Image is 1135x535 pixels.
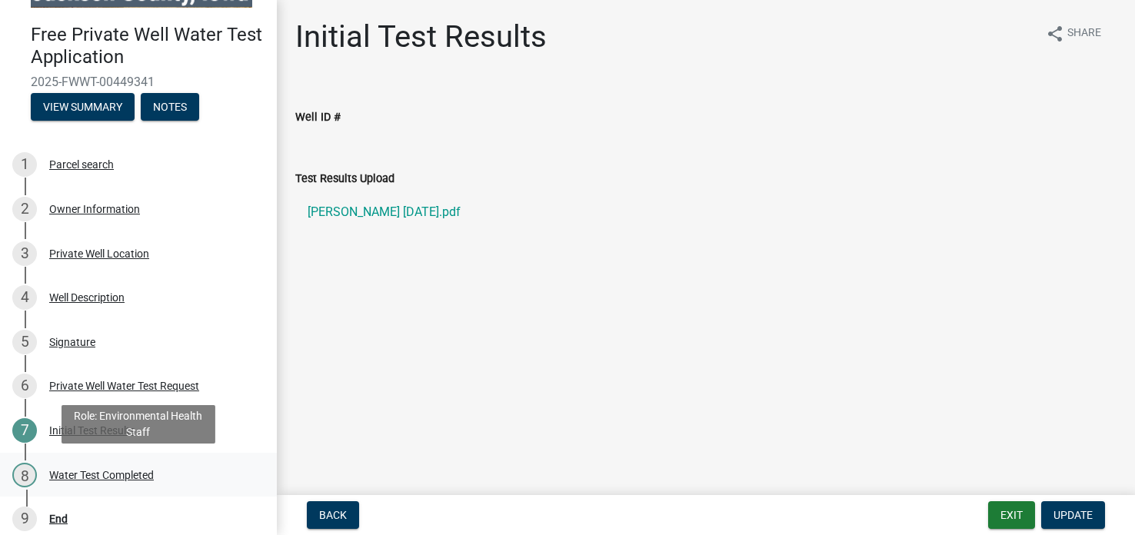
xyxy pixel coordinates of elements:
[31,75,246,89] span: 2025-FWWT-00449341
[49,513,68,524] div: End
[12,418,37,443] div: 7
[295,174,394,184] label: Test Results Upload
[31,24,265,68] h4: Free Private Well Water Test Application
[12,197,37,221] div: 2
[31,93,135,121] button: View Summary
[295,18,547,55] h1: Initial Test Results
[49,337,95,347] div: Signature
[31,101,135,114] wm-modal-confirm: Summary
[12,241,37,266] div: 3
[49,380,199,391] div: Private Well Water Test Request
[49,248,149,259] div: Private Well Location
[141,93,199,121] button: Notes
[49,470,154,480] div: Water Test Completed
[49,159,114,170] div: Parcel search
[295,112,341,123] label: Well ID #
[141,101,199,114] wm-modal-confirm: Notes
[1053,509,1093,521] span: Update
[12,152,37,177] div: 1
[988,501,1035,529] button: Exit
[49,425,135,436] div: Initial Test Results
[62,405,215,444] div: Role: Environmental Health Staff
[49,204,140,214] div: Owner Information
[1067,25,1101,43] span: Share
[49,292,125,303] div: Well Description
[319,509,347,521] span: Back
[307,501,359,529] button: Back
[295,194,1117,231] a: [PERSON_NAME] [DATE].pdf
[12,507,37,531] div: 9
[1033,18,1113,48] button: shareShare
[1046,25,1064,43] i: share
[12,330,37,354] div: 5
[12,463,37,487] div: 8
[1041,501,1105,529] button: Update
[12,285,37,310] div: 4
[12,374,37,398] div: 6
